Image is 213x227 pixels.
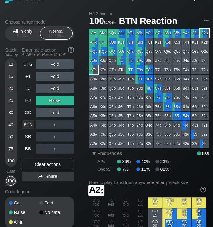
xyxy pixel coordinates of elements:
[117,56,126,65] div: JJ
[89,197,103,208] div: UTG fold
[22,132,34,141] div: SB
[135,121,144,130] div: 94o
[135,38,144,47] div: K9s
[117,112,126,120] div: J5o
[117,75,126,84] div: J9o
[181,65,190,74] div: T4s
[6,120,16,129] div: 40
[97,167,117,172] div: Overall
[140,213,143,217] span: bb
[98,47,107,56] div: KQo
[172,84,181,93] div: 85s
[89,56,98,65] div: AJo
[98,93,107,102] div: K7o
[133,197,147,208] div: HJ 2
[133,208,147,219] div: HJ 2
[97,151,122,156] span: Frequencies
[200,47,209,56] div: Q2s
[126,102,135,111] div: T6o
[172,75,181,84] div: 95s
[36,120,74,129] div: ＋
[117,38,126,47] div: KJs
[154,112,163,120] div: 75o
[98,112,107,120] div: K5o
[97,159,117,164] div: A2s
[172,121,181,130] div: 54o
[6,144,16,154] div: 75
[89,180,206,185] h2: How to play hand from anywhere at any stack size
[117,121,126,130] div: J4o
[36,59,74,69] div: Fold
[163,47,172,56] div: Q6s
[117,47,126,56] div: QJs
[155,167,169,172] div: 82%
[154,84,163,93] div: 87s
[202,17,209,24] img: ellipsis.fd386fe8.svg
[135,75,144,84] div: 99
[145,47,153,56] div: Q8s
[135,47,144,56] div: Q9s
[181,102,190,111] div: 64s
[108,47,117,56] div: QQ
[135,139,144,148] div: 92o
[172,29,181,38] div: A5s
[140,202,143,207] span: bb
[108,65,117,74] div: QTo
[89,65,98,74] div: ATo
[135,93,144,102] div: 97o
[98,38,107,47] div: KK
[135,65,144,74] div: T9s
[145,38,153,47] div: K8s
[172,93,181,102] div: 75s
[22,52,74,57] div: A=All-in R=Raise C=Call
[61,34,65,38] span: bb
[39,210,70,215] div: No data
[163,102,172,111] div: 66
[135,84,144,93] div: 98o
[108,139,117,148] div: Q2o
[145,75,153,84] div: 98s
[104,18,117,25] span: cash
[89,208,103,219] div: UTG fold
[126,84,135,93] div: T8o
[108,130,117,139] div: Q3o
[6,108,16,117] div: 30
[117,139,126,148] div: J2o
[117,130,126,139] div: J3o
[3,169,19,174] div: Cash
[136,167,155,172] div: 11%
[200,93,209,102] div: 72s
[126,130,135,139] div: T3o
[117,102,126,111] div: J6o
[135,112,144,120] div: 95o
[163,75,172,84] div: 96s
[108,75,117,84] div: Q9o
[98,84,107,93] div: K8o
[36,132,74,141] div: ＋
[5,187,74,197] div: Color legend
[89,38,98,47] div: AKo
[191,121,200,130] div: 43s
[22,108,34,117] div: CO
[89,185,103,195] span: A2
[154,121,163,130] div: 74o
[6,156,16,166] div: 100
[38,175,43,178] img: share.864f2f62.svg
[191,93,200,102] div: 73s
[6,72,16,81] div: 15
[117,65,126,74] div: JTo
[6,59,16,69] div: 12
[200,38,209,47] div: K2s
[181,47,190,56] div: Q4s
[163,139,172,148] div: 62o
[22,172,74,181] div: Share
[117,159,136,164] div: 36%
[163,84,172,93] div: 86s
[6,84,16,93] div: 20
[9,201,39,205] div: Call
[135,130,144,139] div: 93o
[172,102,181,111] div: 65s
[126,139,135,148] div: T2o
[89,93,98,102] div: A7o
[22,120,34,129] div: BTN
